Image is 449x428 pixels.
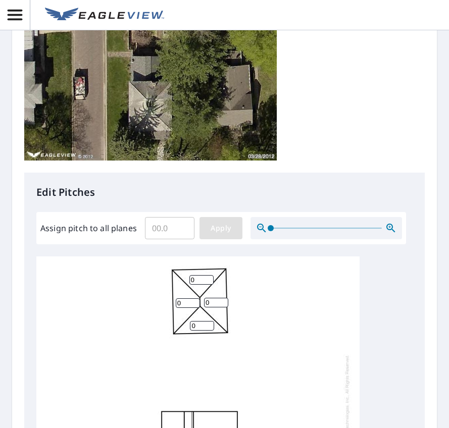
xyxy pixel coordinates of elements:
[208,222,234,235] span: Apply
[39,2,170,29] a: EV Logo
[45,8,164,23] img: EV Logo
[40,222,137,234] label: Assign pitch to all planes
[36,185,413,200] p: Edit Pitches
[145,214,194,242] input: 00.0
[199,217,242,239] button: Apply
